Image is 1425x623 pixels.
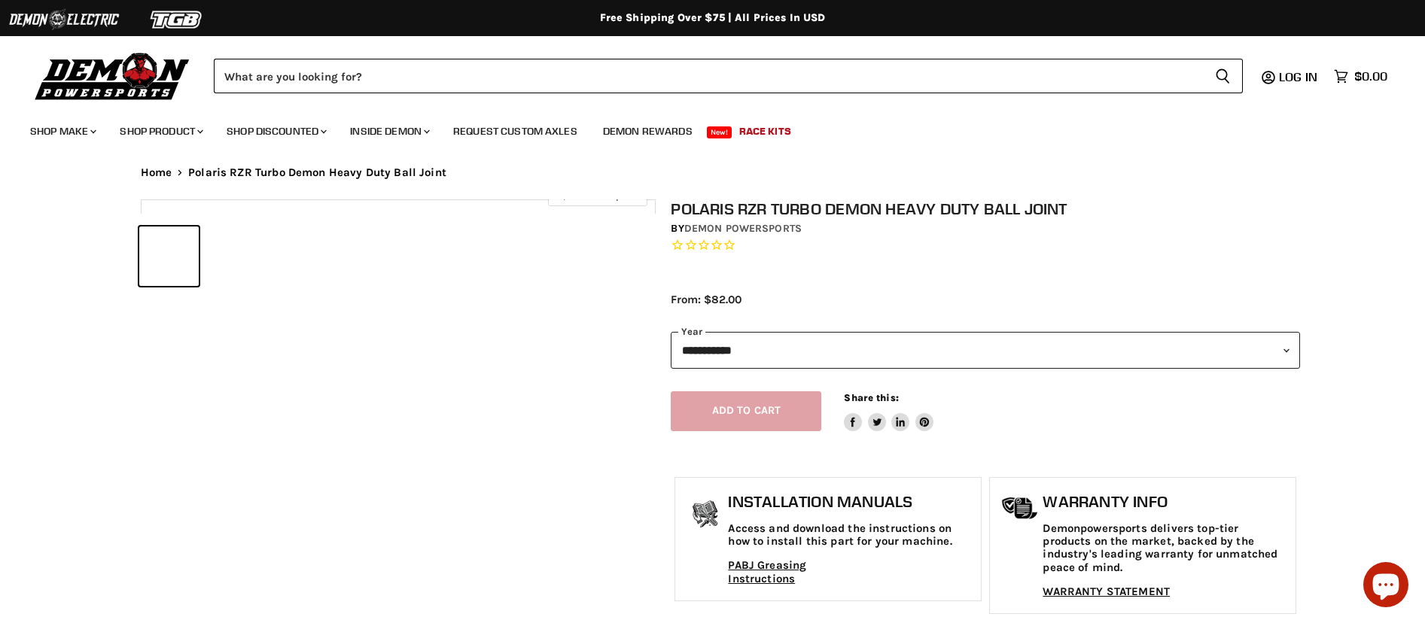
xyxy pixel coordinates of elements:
span: Rated 0.0 out of 5 stars 0 reviews [671,238,1300,254]
form: Product [214,59,1243,93]
a: Shop Product [108,116,212,147]
a: Shop Make [19,116,105,147]
a: Shop Discounted [215,116,336,147]
p: Access and download the instructions on how to install this part for your machine. [728,522,973,549]
p: Demonpowersports delivers top-tier products on the market, backed by the industry's leading warra... [1043,522,1288,574]
img: TGB Logo 2 [120,5,233,34]
img: warranty-icon.png [1001,497,1039,520]
a: Inside Demon [339,116,439,147]
a: PABJ Greasing Instructions [728,559,851,585]
h1: Polaris RZR Turbo Demon Heavy Duty Ball Joint [671,199,1300,218]
aside: Share this: [844,391,933,431]
span: From: $82.00 [671,293,741,306]
div: by [671,220,1300,237]
img: Demon Powersports [30,49,195,102]
h1: Warranty Info [1043,493,1288,511]
select: year [671,332,1300,369]
span: $0.00 [1354,69,1387,84]
button: IMAGE thumbnail [203,226,263,286]
a: Demon Rewards [592,116,704,147]
ul: Main menu [19,110,1384,147]
span: Share this: [844,392,898,403]
a: WARRANTY STATEMENT [1043,585,1170,598]
a: Log in [1272,70,1326,84]
span: Click to expand [556,190,639,201]
input: Search [214,59,1203,93]
a: $0.00 [1326,65,1395,87]
span: Log in [1279,69,1317,84]
a: Home [141,166,172,179]
a: Demon Powersports [684,222,802,235]
nav: Breadcrumbs [111,166,1315,179]
span: New! [707,126,732,138]
button: Search [1203,59,1243,93]
button: IMAGE thumbnail [139,226,199,286]
a: Race Kits [728,116,802,147]
div: Free Shipping Over $75 | All Prices In USD [111,11,1315,25]
span: Polaris RZR Turbo Demon Heavy Duty Ball Joint [188,166,446,179]
img: install_manual-icon.png [687,497,724,534]
h1: Installation Manuals [728,493,973,511]
a: Request Custom Axles [442,116,589,147]
inbox-online-store-chat: Shopify online store chat [1359,562,1413,611]
img: Demon Electric Logo 2 [8,5,120,34]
